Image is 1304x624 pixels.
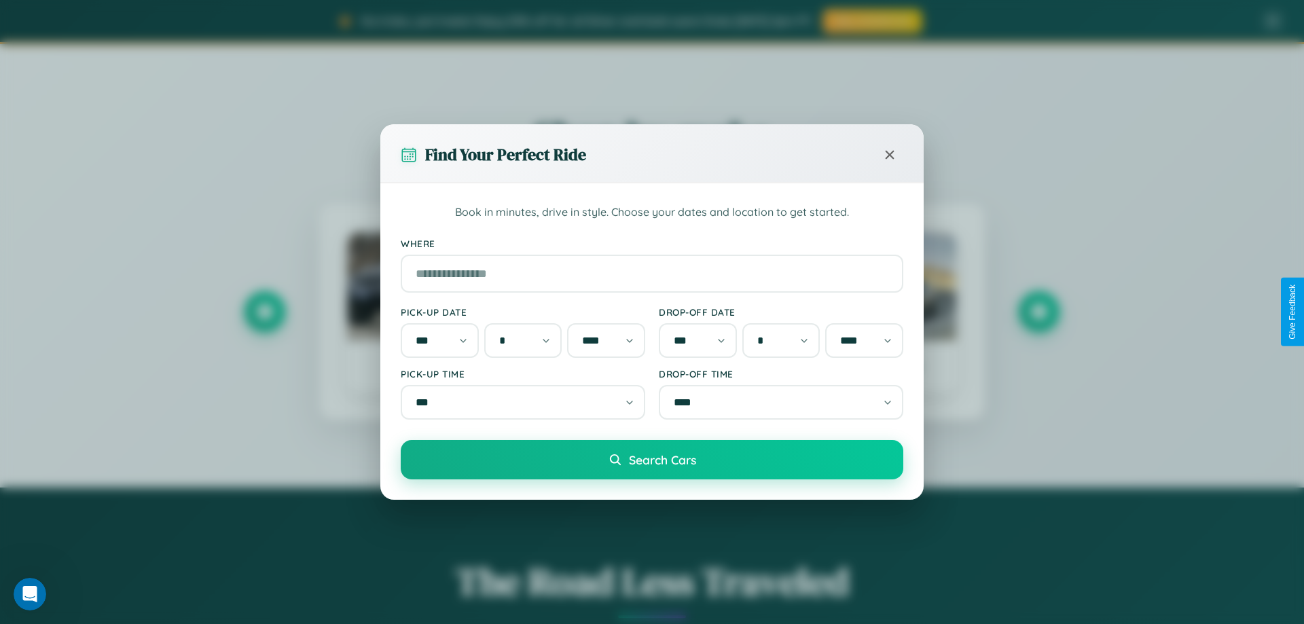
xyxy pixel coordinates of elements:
label: Drop-off Date [659,306,903,318]
label: Pick-up Date [401,306,645,318]
p: Book in minutes, drive in style. Choose your dates and location to get started. [401,204,903,221]
button: Search Cars [401,440,903,479]
label: Pick-up Time [401,368,645,380]
h3: Find Your Perfect Ride [425,143,586,166]
label: Where [401,238,903,249]
label: Drop-off Time [659,368,903,380]
span: Search Cars [629,452,696,467]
